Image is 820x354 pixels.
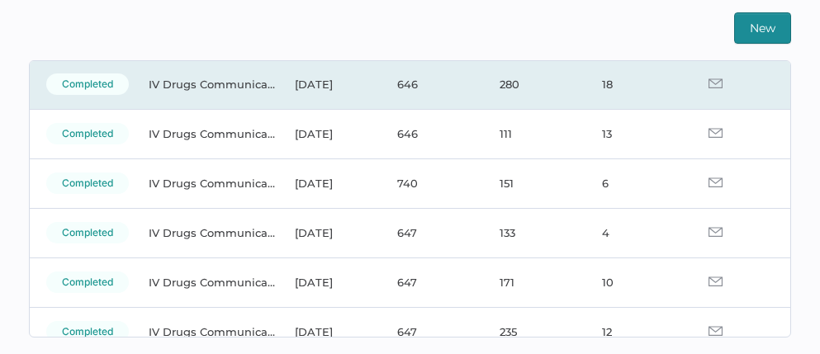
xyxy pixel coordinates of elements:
td: 646 [381,109,483,158]
td: 4 [585,208,688,257]
td: 10 [585,257,688,307]
td: IV Drugs Communication [132,257,278,307]
td: 133 [483,208,585,257]
td: [DATE] [278,257,381,307]
td: 171 [483,257,585,307]
span: New [750,13,775,43]
img: email-icon-grey.d9de4670.svg [709,326,723,336]
div: completed [46,271,129,293]
td: [DATE] [278,109,381,158]
td: 647 [381,208,483,257]
img: email-icon-grey.d9de4670.svg [709,177,723,187]
img: email-icon-grey.d9de4670.svg [709,276,723,286]
td: 280 [483,59,585,109]
td: [DATE] [278,59,381,109]
td: IV Drugs Communications [132,59,278,109]
td: 740 [381,158,483,208]
div: completed [46,222,129,243]
td: 151 [483,158,585,208]
button: New [734,12,791,44]
td: IV Drugs Communications [132,109,278,158]
div: completed [46,321,129,342]
td: 111 [483,109,585,158]
td: 646 [381,59,483,109]
td: 18 [585,59,688,109]
img: email-icon-grey.d9de4670.svg [709,227,723,237]
img: email-icon-grey.d9de4670.svg [709,128,723,138]
td: 647 [381,257,483,307]
img: email-icon-grey.d9de4670.svg [709,78,723,88]
div: completed [46,123,129,144]
div: completed [46,73,129,95]
td: 13 [585,109,688,158]
td: 6 [585,158,688,208]
td: IV Drugs Communications [132,208,278,257]
td: [DATE] [278,208,381,257]
td: IV Drugs Communications [132,158,278,208]
div: completed [46,172,129,194]
td: [DATE] [278,158,381,208]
